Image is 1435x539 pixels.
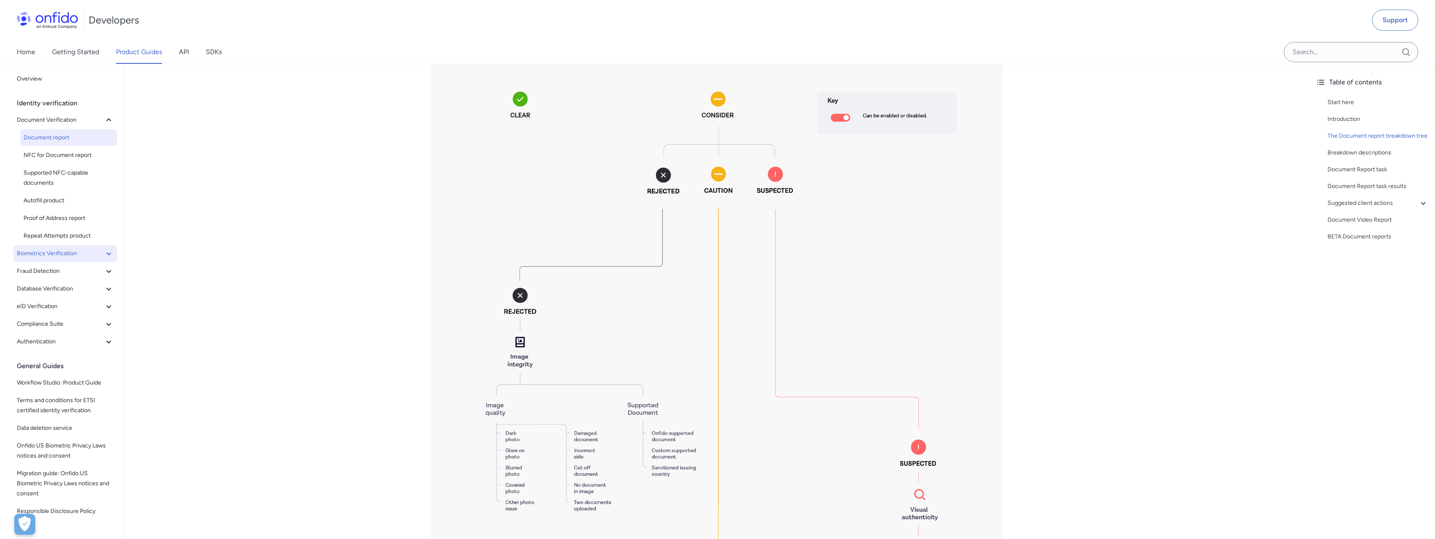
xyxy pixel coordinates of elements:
div: Identity verification [17,95,121,112]
a: Proof of Address report [20,210,117,227]
span: Document report [24,133,114,143]
h1: Developers [89,13,139,27]
a: Product Guides [116,40,162,64]
span: Fraud Detection [17,266,104,276]
input: Onfido search input field [1284,42,1418,62]
a: Document Video Report [1327,215,1428,225]
span: Compliance Suite [17,319,104,329]
a: Responsible Disclosure Policy [13,503,117,520]
span: Database Verification [17,284,104,294]
span: Supported NFC-capable documents [24,168,114,188]
span: Authentication [17,337,104,347]
img: Onfido Logo [17,12,78,29]
button: Compliance Suite [13,316,117,332]
a: Start here [1327,97,1428,107]
a: NFC for Document report [20,147,117,164]
a: Introduction [1327,114,1428,124]
div: Cookie Preferences [14,514,35,535]
span: Overview [17,74,114,84]
span: eID Verification [17,301,104,311]
span: Biometrics Verification [17,249,104,259]
span: Document Verification [17,115,104,125]
button: Document Verification [13,112,117,128]
a: Onfido US Biometric Privacy Laws notices and consent [13,437,117,464]
a: Breakdown descriptions [1327,148,1428,158]
a: SDKs [206,40,222,64]
span: Migration guide: Onfido US Biometric Privacy Laws notices and consent [17,468,114,499]
span: Responsible Disclosure Policy [17,506,114,516]
a: Document report [20,129,117,146]
span: Workflow Studio: Product Guide [17,378,114,388]
a: Autofill product [20,192,117,209]
a: API [179,40,189,64]
div: General Guides [17,358,121,374]
a: Overview [13,71,117,87]
span: Autofill product [24,196,114,206]
span: Terms and conditions for ETSI certified identity verification [17,395,114,416]
a: BETA Document reports [1327,232,1428,242]
a: Getting Started [52,40,99,64]
a: Document Report task [1327,165,1428,175]
a: Terms and conditions for ETSI certified identity verification [13,392,117,419]
span: Data deletion service [17,423,114,433]
div: Table of contents [1316,77,1428,87]
a: Supported NFC-capable documents [20,165,117,191]
a: Data deletion service [13,420,117,437]
button: Database Verification [13,280,117,297]
button: Biometrics Verification [13,245,117,262]
a: Workflow Studio: Product Guide [13,374,117,391]
span: Proof of Address report [24,213,114,223]
a: Suggested client actions [1327,198,1428,208]
button: eID Verification [13,298,117,315]
a: Migration guide: Onfido US Biometric Privacy Laws notices and consent [13,465,117,502]
a: Repeat Attempts product [20,228,117,244]
button: Fraud Detection [13,263,117,280]
span: NFC for Document report [24,150,114,160]
button: Open Preferences [14,514,35,535]
a: Document Report task results [1327,181,1428,191]
span: Repeat Attempts product [24,231,114,241]
a: Home [17,40,35,64]
a: The Document report breakdown tree [1327,131,1428,141]
span: Onfido US Biometric Privacy Laws notices and consent [17,441,114,461]
button: Authentication [13,333,117,350]
a: Support [1372,10,1418,31]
